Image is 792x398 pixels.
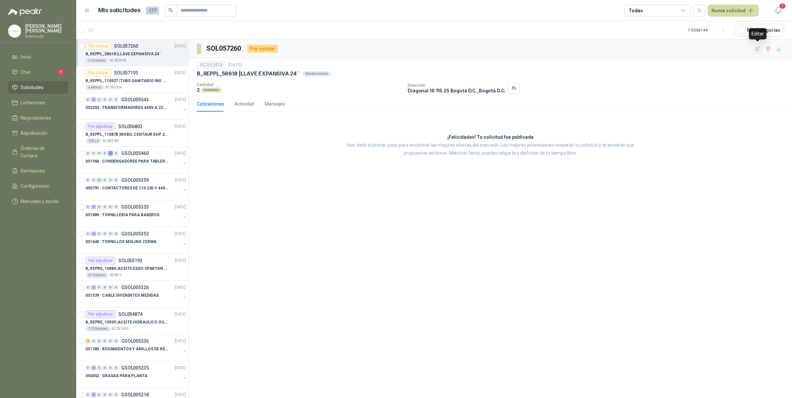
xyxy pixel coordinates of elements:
[108,205,113,209] div: 0
[21,69,30,76] span: Chat
[85,123,116,130] div: Por adjudicar
[85,149,187,171] a: 0 0 0 0 2 0 GSOL005460[DATE] 051966 : CONDENSADORES PARA TABLERO PRINCIPAL L1
[110,273,122,278] p: 051811
[85,310,116,318] div: Por adjudicar
[103,138,119,144] p: SC 052187
[105,85,122,90] p: SC 052326
[121,366,149,370] p: GSOL005235
[102,339,107,343] div: 0
[97,151,102,156] div: 0
[85,131,168,138] p: B_REPPL_110878 | MOBIL CENTAUR XHP 222
[85,178,90,182] div: 0
[197,61,226,69] div: SC 052418
[175,124,186,130] p: [DATE]
[175,97,186,103] p: [DATE]
[114,285,119,290] div: 0
[91,151,96,156] div: 0
[85,364,187,385] a: 0 2 0 0 0 0 GSOL005235[DATE] 050052 : GRASAS PARA PLANTA
[76,66,189,93] a: Por cotizarSOL057193[DATE] B_REPPL_110927 |TUBO SANITARIO INX. 304 10" X 6MT6 MetrosSC 052326
[8,66,68,78] a: Chat1
[108,339,113,343] div: 0
[25,24,68,33] p: [PERSON_NAME] [PERSON_NAME]
[91,178,96,182] div: 0
[8,165,68,177] a: Remisiones
[175,258,186,264] p: [DATE]
[85,239,156,245] p: 051640 : TORNILLOS MOLINO ZERMA
[114,231,119,236] div: 0
[21,198,58,205] span: Manuales y ayuda
[114,366,119,370] div: 0
[121,151,149,156] p: GSOL005460
[121,178,149,182] p: GSOL005359
[85,392,90,397] div: 0
[247,45,278,53] div: Por cotizar
[235,100,254,108] div: Actividad
[749,28,766,39] div: Editar
[121,231,149,236] p: GSOL005352
[175,70,186,76] p: [DATE]
[629,7,643,14] div: Todas
[114,44,138,48] p: SOL057260
[772,5,784,17] button: 7
[21,182,50,190] span: Configuración
[8,25,21,37] img: Company Logo
[175,204,186,210] p: [DATE]
[85,96,187,117] a: 0 2 0 0 0 0 GSOL005543[DATE] 052252 : TRANSFORMADORES 440V A 220 V
[114,97,119,102] div: 0
[85,326,110,331] div: 110 Galones
[779,3,786,9] span: 7
[688,25,729,35] div: 1 - 50 de 144
[21,167,45,174] span: Remisiones
[197,82,402,87] p: Cantidad
[8,112,68,124] a: Negociaciones
[118,312,142,317] p: SOL054874
[85,176,187,197] a: 0 0 1 0 0 0 GSOL005359[DATE] 050791 : CONTACTORES DE 110 220 Y 440 V
[175,338,186,344] p: [DATE]
[408,88,506,93] p: Diagonal 16 115 25 Bogotá D.C. , Bogotá D.C.
[21,145,62,159] span: Órdenes de Compra
[76,308,189,334] a: Por adjudicarSOL054874[DATE] B_REPRE_10595 |ACEITE HIDRAULICO OIL 68110 GalonesSC 051630
[175,392,186,398] p: [DATE]
[85,285,90,290] div: 0
[85,158,168,165] p: 051966 : CONDENSADORES PARA TABLERO PRINCIPAL L1
[265,100,285,108] div: Mensajes
[91,285,96,290] div: 2
[197,100,224,108] div: Cotizaciones
[108,151,113,156] div: 2
[175,365,186,371] p: [DATE]
[110,58,126,63] p: SC 052418
[102,178,107,182] div: 0
[85,346,168,352] p: 051383 : RODAMIENTOS Y ANILLOS DE RETENCION RUEDAS
[121,392,149,397] p: GSOL005218
[21,99,45,106] span: Licitaciones
[91,231,96,236] div: 4
[708,5,759,17] button: Nueva solicitud
[21,53,31,61] span: Inicio
[91,366,96,370] div: 2
[85,283,187,305] a: 0 2 0 0 0 0 GSOL005326[DATE] 051539 : CABLE DIFERENTES MEDIDAS
[85,51,161,57] p: B_REPPL_58618 | LLAVE EXPANSIVA 24¨
[114,71,138,75] p: SOL057193
[102,205,107,209] div: 0
[114,205,119,209] div: 0
[303,71,331,76] div: Mantenimiento
[175,177,186,183] p: [DATE]
[102,231,107,236] div: 0
[85,138,101,144] div: 105 Lb
[97,205,102,209] div: 0
[97,339,102,343] div: 0
[21,114,51,122] span: Negociaciones
[228,62,242,68] p: [DATE]
[114,392,119,397] div: 0
[85,257,116,265] div: Por adjudicar
[85,337,187,358] a: 2 0 0 0 0 0 GSOL005236[DATE] 051383 : RODAMIENTOS Y ANILLOS DE RETENCION RUEDAS
[57,70,64,75] span: 1
[108,392,113,397] div: 0
[25,34,68,38] p: Biocirculo
[91,339,96,343] div: 0
[206,43,242,54] h3: SOL057260
[168,8,173,13] span: search
[85,266,168,272] p: B_REPRE_10884 | ACEITE ESSO SPARTAN EP 220
[85,42,111,50] div: Por cotizar
[8,195,68,208] a: Manuales y ayuda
